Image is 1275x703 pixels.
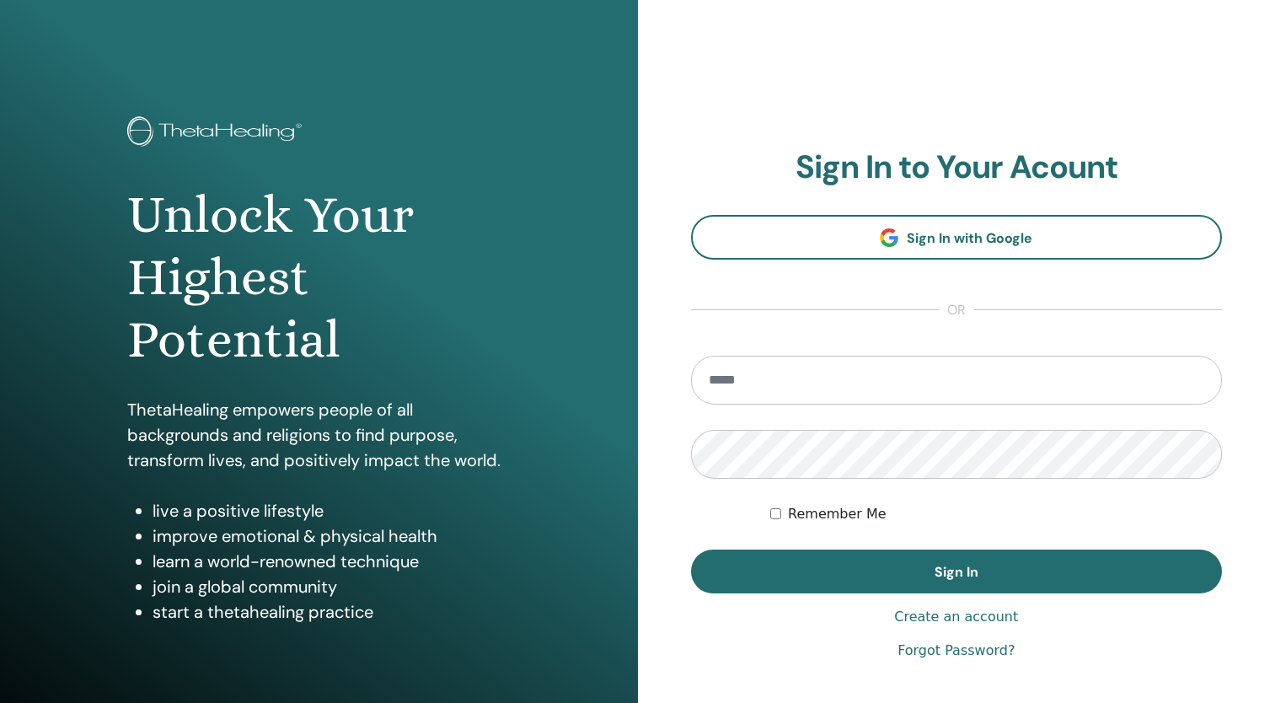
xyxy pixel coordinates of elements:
[907,229,1032,247] span: Sign In with Google
[935,563,978,581] span: Sign In
[127,184,510,372] h1: Unlock Your Highest Potential
[897,641,1015,661] a: Forgot Password?
[153,574,510,599] li: join a global community
[788,504,887,524] label: Remember Me
[894,607,1018,627] a: Create an account
[127,397,510,473] p: ThetaHealing empowers people of all backgrounds and religions to find purpose, transform lives, a...
[153,599,510,625] li: start a thetahealing practice
[939,300,974,320] span: or
[153,498,510,523] li: live a positive lifestyle
[691,148,1223,187] h2: Sign In to Your Acount
[691,550,1223,593] button: Sign In
[153,523,510,549] li: improve emotional & physical health
[153,549,510,574] li: learn a world-renowned technique
[691,215,1223,260] a: Sign In with Google
[770,504,1222,524] div: Keep me authenticated indefinitely or until I manually logout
